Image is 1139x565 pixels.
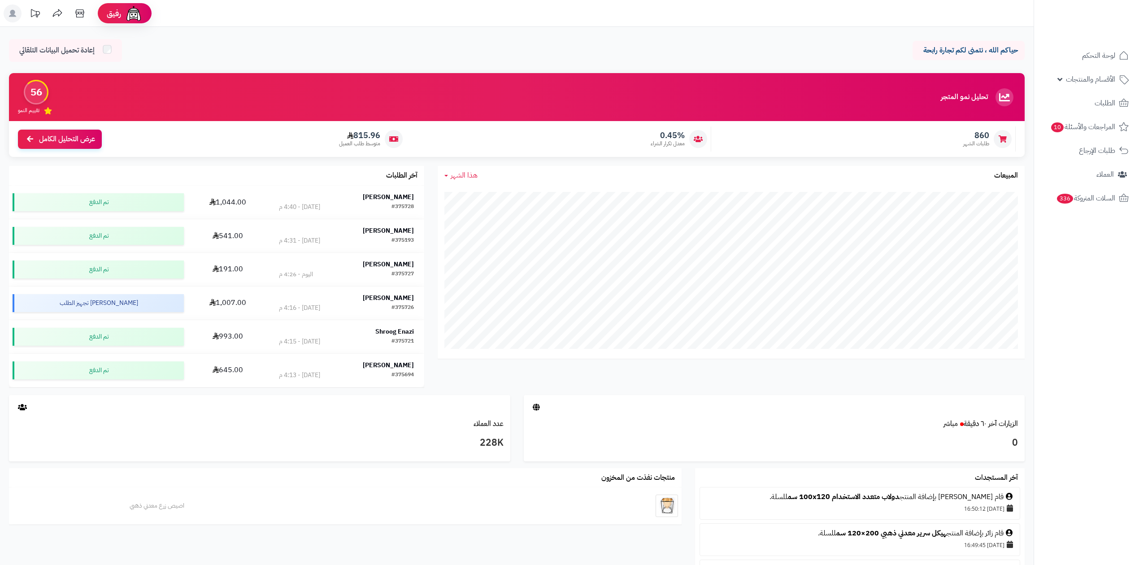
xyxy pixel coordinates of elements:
[39,134,95,144] span: عرض التحليل الكامل
[919,45,1018,56] p: حياكم الله ، نتمنى لكم تجارة رابحة
[18,130,102,149] a: عرض التحليل الكامل
[530,435,1018,451] h3: 0
[1050,121,1115,133] span: المراجعات والأسئلة
[279,203,320,212] div: [DATE] - 4:40 م
[391,371,414,380] div: #375694
[363,293,414,303] strong: [PERSON_NAME]
[279,236,320,245] div: [DATE] - 4:31 م
[391,337,414,346] div: #375721
[704,502,1015,515] div: [DATE] 16:50:12
[787,491,900,502] a: دولاب متعدد الاستخدام 100x120 سم
[13,328,184,346] div: تم الدفع
[444,170,478,181] a: هذا الشهر
[994,172,1018,180] h3: المبيعات
[386,172,417,180] h3: آخر الطلبات
[107,8,121,19] span: رفيق
[451,170,478,181] span: هذا الشهر
[363,260,414,269] strong: [PERSON_NAME]
[1039,187,1134,209] a: السلات المتروكة336
[19,45,95,56] span: إعادة تحميل البيانات التلقائي
[16,435,504,451] h3: 228K
[375,327,414,336] strong: Shroog Enazi
[130,501,513,510] div: اصيص زرع معدني ذهبي
[943,418,1018,429] a: الزيارات آخر ٦٠ دقيقةمباشر
[279,304,320,313] div: [DATE] - 4:16 م
[941,93,988,101] h3: تحليل نمو المتجر
[18,107,39,114] span: تقييم النمو
[187,320,269,353] td: 993.00
[363,361,414,370] strong: [PERSON_NAME]
[187,354,269,387] td: 645.00
[1082,49,1115,62] span: لوحة التحكم
[656,495,678,517] img: اصيص زرع معدني ذهبي
[279,371,320,380] div: [DATE] - 4:13 م
[1051,122,1064,132] span: 10
[13,361,184,379] div: تم الدفع
[391,304,414,313] div: #375726
[125,4,143,22] img: ai-face.png
[391,236,414,245] div: #375193
[1095,97,1115,109] span: الطلبات
[339,130,380,140] span: 815.96
[963,130,989,140] span: 860
[187,186,269,219] td: 1,044.00
[1078,25,1130,44] img: logo-2.png
[651,140,685,148] span: معدل تكرار الشراء
[943,418,958,429] small: مباشر
[391,270,414,279] div: #375727
[1057,194,1073,204] span: 336
[187,219,269,252] td: 541.00
[704,528,1015,539] div: قام زائر بإضافة المنتج للسلة.
[187,287,269,320] td: 1,007.00
[363,226,414,235] strong: [PERSON_NAME]
[1066,73,1115,86] span: الأقسام والمنتجات
[963,140,989,148] span: طلبات الشهر
[339,140,380,148] span: متوسط طلب العميل
[13,294,184,312] div: [PERSON_NAME] تجهيز الطلب
[975,474,1018,482] h3: آخر المستجدات
[1056,192,1115,204] span: السلات المتروكة
[1039,45,1134,66] a: لوحة التحكم
[363,192,414,202] strong: [PERSON_NAME]
[391,203,414,212] div: #375728
[279,337,320,346] div: [DATE] - 4:15 م
[279,270,313,279] div: اليوم - 4:26 م
[474,418,504,429] a: عدد العملاء
[1079,144,1115,157] span: طلبات الإرجاع
[1039,140,1134,161] a: طلبات الإرجاع
[1039,164,1134,185] a: العملاء
[187,253,269,286] td: 191.00
[704,492,1015,502] div: قام [PERSON_NAME] بإضافة المنتج للسلة.
[1039,92,1134,114] a: الطلبات
[1039,116,1134,138] a: المراجعات والأسئلة10
[601,474,675,482] h3: منتجات نفذت من المخزون
[13,261,184,278] div: تم الدفع
[651,130,685,140] span: 0.45%
[1096,168,1114,181] span: العملاء
[13,193,184,211] div: تم الدفع
[704,539,1015,551] div: [DATE] 16:49:45
[24,4,46,25] a: تحديثات المنصة
[13,227,184,245] div: تم الدفع
[836,528,947,539] a: هيكل سرير معدني ذهبي 200×120 سم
